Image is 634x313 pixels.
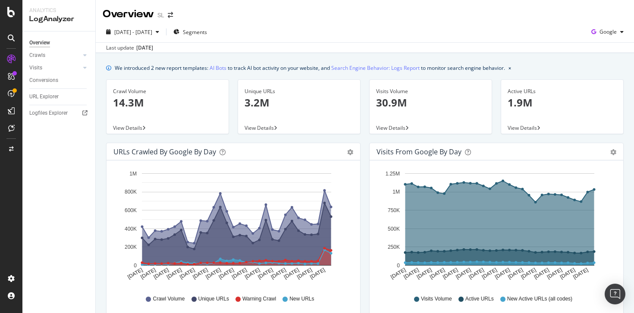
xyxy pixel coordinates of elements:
[494,267,511,280] text: [DATE]
[29,63,42,72] div: Visits
[29,92,89,101] a: URL Explorer
[465,295,494,303] span: Active URLs
[210,63,226,72] a: AI Bots
[376,124,405,131] span: View Details
[605,284,625,304] div: Open Intercom Messenger
[289,295,314,303] span: New URLs
[599,28,617,35] span: Google
[114,28,152,36] span: [DATE] - [DATE]
[218,267,235,280] text: [DATE]
[103,25,163,39] button: [DATE] - [DATE]
[113,95,222,110] p: 14.3M
[153,295,185,303] span: Crawl Volume
[331,63,420,72] a: Search Engine Behavior: Logs Report
[103,7,154,22] div: Overview
[113,167,350,287] svg: A chart.
[376,88,485,95] div: Visits Volume
[106,63,624,72] div: info banner
[29,14,88,24] div: LogAnalyzer
[106,44,153,52] div: Last update
[481,267,498,280] text: [DATE]
[126,267,144,280] text: [DATE]
[309,267,326,280] text: [DATE]
[429,267,446,280] text: [DATE]
[113,124,142,131] span: View Details
[388,244,400,250] text: 250K
[29,7,88,14] div: Analytics
[468,267,485,280] text: [DATE]
[191,267,209,280] text: [DATE]
[29,51,45,60] div: Crawls
[507,295,572,303] span: New Active URLs (all codes)
[508,124,537,131] span: View Details
[506,62,513,74] button: close banner
[134,263,137,269] text: 0
[442,267,459,280] text: [DATE]
[347,149,353,155] div: gear
[29,109,89,118] a: Logfiles Explorer
[125,244,137,250] text: 200K
[29,51,81,60] a: Crawls
[421,295,452,303] span: Visits Volume
[29,76,58,85] div: Conversions
[125,189,137,195] text: 800K
[29,92,59,101] div: URL Explorer
[610,149,616,155] div: gear
[283,267,300,280] text: [DATE]
[179,267,196,280] text: [DATE]
[386,171,400,177] text: 1.25M
[508,88,617,95] div: Active URLs
[115,63,505,72] div: We introduced 2 new report templates: to track AI bot activity on your website, and to monitor se...
[377,147,461,156] div: Visits from Google by day
[403,267,420,280] text: [DATE]
[231,267,248,280] text: [DATE]
[157,11,164,19] div: SL
[388,226,400,232] text: 500K
[29,38,89,47] a: Overview
[572,267,589,280] text: [DATE]
[376,95,485,110] p: 30.9M
[125,226,137,232] text: 400K
[113,147,216,156] div: URLs Crawled by Google by day
[416,267,433,280] text: [DATE]
[245,95,354,110] p: 3.2M
[166,267,183,280] text: [DATE]
[29,38,50,47] div: Overview
[533,267,550,280] text: [DATE]
[168,12,173,18] div: arrow-right-arrow-left
[397,263,400,269] text: 0
[244,267,261,280] text: [DATE]
[257,267,274,280] text: [DATE]
[455,267,472,280] text: [DATE]
[140,267,157,280] text: [DATE]
[205,267,222,280] text: [DATE]
[377,167,613,287] svg: A chart.
[520,267,537,280] text: [DATE]
[198,295,229,303] span: Unique URLs
[242,295,276,303] span: Warning Crawl
[129,171,137,177] text: 1M
[113,88,222,95] div: Crawl Volume
[29,109,68,118] div: Logfiles Explorer
[183,28,207,36] span: Segments
[507,267,524,280] text: [DATE]
[29,63,81,72] a: Visits
[388,207,400,213] text: 750K
[245,124,274,131] span: View Details
[508,95,617,110] p: 1.9M
[546,267,563,280] text: [DATE]
[29,76,89,85] a: Conversions
[125,207,137,213] text: 600K
[170,25,210,39] button: Segments
[392,189,400,195] text: 1M
[559,267,576,280] text: [DATE]
[270,267,287,280] text: [DATE]
[588,25,627,39] button: Google
[296,267,313,280] text: [DATE]
[245,88,354,95] div: Unique URLs
[389,267,407,280] text: [DATE]
[153,267,170,280] text: [DATE]
[136,44,153,52] div: [DATE]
